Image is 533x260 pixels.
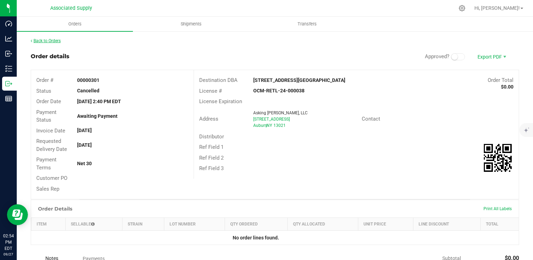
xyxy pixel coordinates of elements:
strong: OCM-RETL-24-000038 [253,88,305,93]
span: Shipments [171,21,211,27]
th: Unit Price [358,218,413,231]
inline-svg: Dashboard [5,20,12,27]
strong: [DATE] [77,128,92,133]
span: Asking [PERSON_NAME], LLC [253,110,308,115]
span: Order Date [36,98,61,105]
span: Associated Supply [50,5,92,11]
a: Transfers [249,17,365,31]
a: Shipments [133,17,249,31]
th: Qty Ordered [225,218,288,231]
span: Approved? [425,53,449,60]
th: Qty Allocated [288,218,358,231]
inline-svg: Inventory [5,65,12,72]
th: Strain [122,218,164,231]
img: Scan me! [484,144,512,172]
span: Contact [362,116,380,122]
strong: [DATE] 2:40 PM EDT [77,99,121,104]
th: Lot Number [164,218,225,231]
span: Ref Field 3 [199,165,224,171]
span: , [266,123,266,128]
span: Payment Status [36,109,57,123]
span: Print All Labels [483,206,512,211]
span: Distributor [199,133,224,140]
span: 13021 [273,123,286,128]
qrcode: 00000301 [484,144,512,172]
span: Transfers [288,21,326,27]
th: Sellable [66,218,122,231]
div: Manage settings [458,5,466,12]
inline-svg: Outbound [5,80,12,87]
strong: No order lines found. [233,235,279,240]
span: Customer PO [36,175,67,181]
span: Address [199,116,218,122]
h1: Order Details [38,206,72,212]
inline-svg: Reports [5,95,12,102]
span: Payment Terms [36,156,57,171]
a: Back to Orders [31,38,61,43]
span: Hi, [PERSON_NAME]! [474,5,520,11]
span: Invoice Date [36,128,65,134]
span: [STREET_ADDRESS] [253,117,290,122]
span: License # [199,88,222,94]
span: Ref Field 2 [199,155,224,161]
strong: 00000301 [77,77,99,83]
span: Ref Field 1 [199,144,224,150]
th: Item [31,218,66,231]
span: Order # [36,77,53,83]
a: Orders [17,17,133,31]
span: NY [266,123,272,128]
span: Status [36,88,51,94]
strong: [DATE] [77,142,92,148]
span: Orders [59,21,91,27]
span: License Expiration [199,98,242,105]
span: Auburn [253,123,267,128]
li: Export PDF [470,50,512,63]
th: Line Discount [413,218,481,231]
strong: Awaiting Payment [77,113,118,119]
p: 02:54 PM EDT [3,233,14,252]
th: Total [481,218,519,231]
inline-svg: Analytics [5,35,12,42]
span: Requested Delivery Date [36,138,67,152]
strong: [STREET_ADDRESS][GEOGRAPHIC_DATA] [253,77,345,83]
strong: Net 30 [77,161,92,166]
span: Sales Rep [36,186,59,192]
div: Order details [31,52,69,61]
span: Order Total [488,77,513,83]
iframe: Resource center [7,204,28,225]
span: Destination DBA [199,77,238,83]
strong: $0.00 [501,84,513,90]
strong: Cancelled [77,88,99,93]
inline-svg: Inbound [5,50,12,57]
p: 09/27 [3,252,14,257]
